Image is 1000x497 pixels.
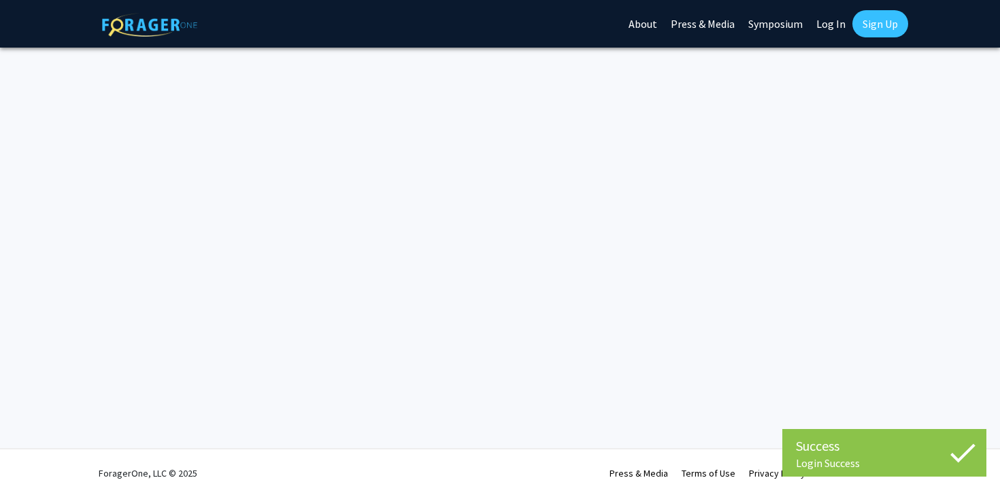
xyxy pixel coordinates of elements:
[610,467,668,479] a: Press & Media
[749,467,805,479] a: Privacy Policy
[682,467,735,479] a: Terms of Use
[852,10,908,37] a: Sign Up
[102,13,197,37] img: ForagerOne Logo
[99,449,197,497] div: ForagerOne, LLC © 2025
[796,436,973,456] div: Success
[796,456,973,470] div: Login Success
